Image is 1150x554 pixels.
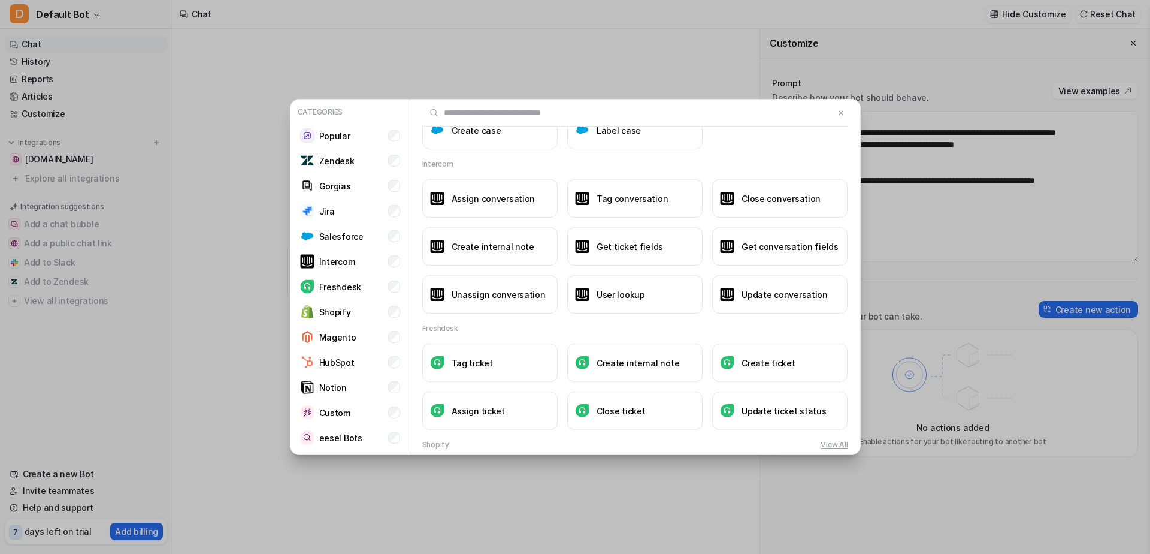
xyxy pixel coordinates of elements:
img: User lookup [575,288,589,302]
p: Intercom [319,255,355,268]
h3: Create internal note [597,357,679,369]
h3: Create case [452,124,501,137]
h3: Label case [597,124,641,137]
button: Assign ticketAssign ticket [422,392,558,430]
img: Assign ticket [430,404,444,418]
img: Label case [575,123,589,137]
button: Close conversationClose conversation [712,179,848,218]
button: Create internal noteCreate internal note [422,227,558,266]
h3: Assign conversation [452,192,535,205]
p: Notion [319,381,347,394]
button: Get conversation fieldsGet conversation fields [712,227,848,266]
button: Tag ticketTag ticket [422,344,558,382]
img: Close ticket [575,404,589,418]
p: Popular [319,130,350,142]
p: Gorgias [319,180,351,192]
p: Custom [319,407,350,419]
img: Unassign conversation [430,288,444,302]
button: Close ticketClose ticket [567,392,703,430]
h3: Update ticket status [742,405,826,417]
img: Create case [430,123,444,137]
p: Zendesk [319,155,355,167]
button: Tag conversationTag conversation [567,179,703,218]
img: Update conversation [720,288,734,302]
img: Get ticket fields [575,240,589,254]
button: View All [821,439,848,450]
h3: Close ticket [597,405,646,417]
p: Freshdesk [319,281,361,293]
button: Create ticketCreate ticket [712,344,848,382]
h3: Get conversation fields [742,240,839,253]
p: eesel Bots [319,432,362,444]
img: Tag conversation [575,192,589,206]
h3: User lookup [597,288,645,301]
img: Tag ticket [430,356,444,370]
h3: Assign ticket [452,405,505,417]
button: Update conversationUpdate conversation [712,275,848,314]
p: Jira [319,205,335,218]
h2: Shopify [422,439,449,450]
button: Assign conversationAssign conversation [422,179,558,218]
p: HubSpot [319,356,355,369]
button: Create internal noteCreate internal note [567,344,703,382]
h3: Tag ticket [452,357,493,369]
img: Create internal note [575,356,589,370]
h2: Intercom [422,159,453,170]
button: Label caseLabel case [567,111,703,149]
p: Categories [295,104,405,120]
img: Close conversation [720,192,734,206]
button: Unassign conversationUnassign conversation [422,275,558,314]
button: Update ticket statusUpdate ticket status [712,392,848,430]
img: Update ticket status [720,404,734,418]
button: Create caseCreate case [422,111,558,149]
img: Create ticket [720,356,734,370]
p: Magento [319,331,356,344]
button: User lookupUser lookup [567,275,703,314]
h3: Tag conversation [597,192,668,205]
h3: Create ticket [742,357,795,369]
p: Salesforce [319,230,364,243]
h3: Get ticket fields [597,240,663,253]
h3: Create internal note [452,240,534,253]
h3: Unassign conversation [452,288,546,301]
img: Get conversation fields [720,240,734,254]
h2: Freshdesk [422,323,458,334]
img: Create internal note [430,240,444,254]
p: Shopify [319,306,351,318]
h3: Update conversation [742,288,828,301]
h3: Close conversation [742,192,821,205]
button: Get ticket fieldsGet ticket fields [567,227,703,266]
img: Assign conversation [430,192,444,206]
